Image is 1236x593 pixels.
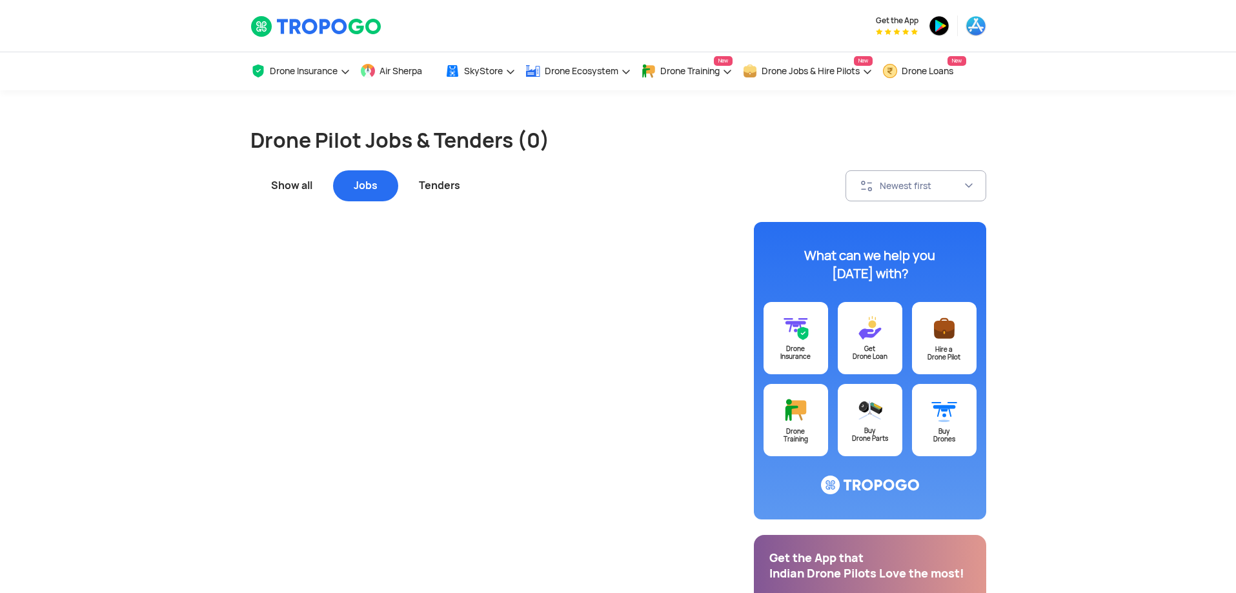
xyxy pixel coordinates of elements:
div: Newest first [880,180,964,192]
a: Air Sherpa [360,52,435,90]
a: Drone LoansNew [882,52,966,90]
span: Drone Training [660,66,720,76]
span: Drone Jobs & Hire Pilots [762,66,860,76]
div: Get Drone Loan [838,345,902,361]
span: Get the App [876,15,918,26]
img: ic_loans@3x.svg [857,315,883,341]
div: Tenders [398,170,481,201]
img: TropoGo Logo [250,15,383,37]
div: Get the App that [769,550,971,566]
div: Show all [250,170,333,201]
img: ic_postajob@3x.svg [931,315,957,341]
a: DroneInsurance [764,302,828,374]
span: New [854,56,873,66]
div: Indian Drone Pilots Love the most! [769,566,971,581]
a: BuyDrone Parts [838,384,902,456]
img: ic_appstore.png [966,15,986,36]
a: Drone TrainingNew [641,52,733,90]
a: Drone Jobs & Hire PilotsNew [742,52,873,90]
button: Newest first [846,170,986,201]
div: Buy Drones [912,428,977,443]
a: SkyStore [445,52,516,90]
a: BuyDrones [912,384,977,456]
img: ic_drone_insurance@3x.svg [783,315,809,341]
div: What can we help you [DATE] with? [789,246,951,283]
a: GetDrone Loan [838,302,902,374]
img: ic_playstore.png [929,15,949,36]
span: Drone Insurance [270,66,338,76]
div: Hire a Drone Pilot [912,346,977,361]
span: SkyStore [464,66,503,76]
h1: Drone Pilot Jobs & Tenders (0) [250,126,986,155]
div: Buy Drone Parts [838,427,902,443]
span: New [714,56,733,66]
a: Drone Insurance [250,52,350,90]
img: ic_droneparts@3x.svg [857,397,883,423]
div: Drone Training [764,428,828,443]
img: ic_training@3x.svg [783,397,809,423]
a: DroneTraining [764,384,828,456]
div: Drone Insurance [764,345,828,361]
span: Air Sherpa [380,66,422,76]
span: Drone Ecosystem [545,66,618,76]
img: ic_logo@3x.svg [821,476,919,495]
a: Drone Ecosystem [525,52,631,90]
a: Hire aDrone Pilot [912,302,977,374]
div: Jobs [333,170,398,201]
img: App Raking [876,28,918,35]
span: New [947,56,966,66]
span: Drone Loans [902,66,953,76]
img: ic_buydrone@3x.svg [931,397,957,423]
